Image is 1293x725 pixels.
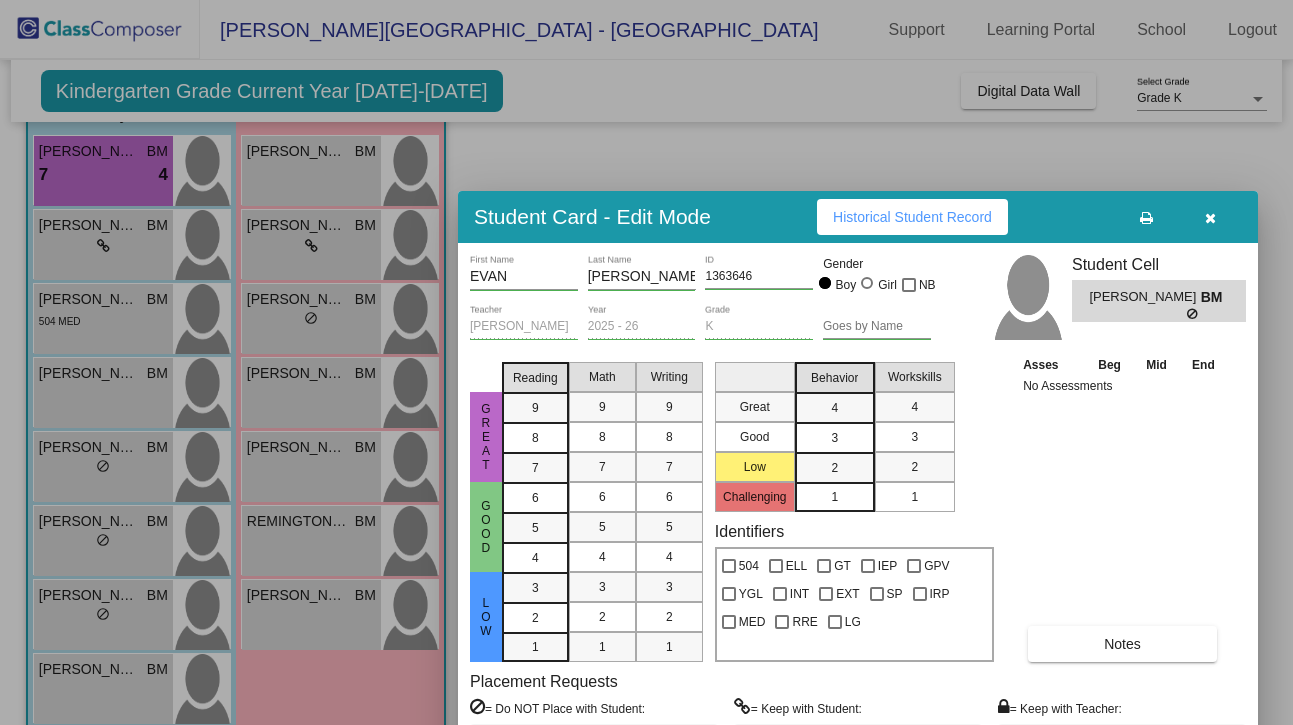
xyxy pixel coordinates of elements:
[477,499,495,555] span: Good
[911,458,918,476] span: 2
[1072,255,1246,274] h3: Student Cell
[911,398,918,416] span: 4
[589,368,616,386] span: Math
[599,548,606,566] span: 4
[911,428,918,446] span: 3
[831,459,838,477] span: 2
[599,518,606,536] span: 5
[599,398,606,416] span: 9
[532,579,539,597] span: 3
[666,518,673,536] span: 5
[532,519,539,537] span: 5
[1179,354,1227,376] th: End
[878,554,897,578] span: IEP
[1085,354,1133,376] th: Beg
[705,320,813,334] input: grade
[739,582,763,606] span: YGL
[666,488,673,506] span: 6
[666,428,673,446] span: 8
[705,270,813,284] input: Enter ID
[474,204,711,229] h3: Student Card - Edit Mode
[835,276,857,294] div: Boy
[831,488,838,506] span: 1
[792,610,817,634] span: RRE
[911,488,918,506] span: 1
[599,458,606,476] span: 7
[845,610,861,634] span: LG
[599,638,606,656] span: 1
[1104,636,1141,652] span: Notes
[831,399,838,417] span: 4
[599,428,606,446] span: 8
[599,608,606,626] span: 2
[833,209,992,225] span: Historical Student Record
[786,554,807,578] span: ELL
[877,276,897,294] div: Girl
[823,255,931,273] mat-label: Gender
[666,608,673,626] span: 2
[817,199,1008,235] button: Historical Student Record
[919,273,936,297] span: NB
[811,369,858,387] span: Behavior
[836,582,859,606] span: EXT
[513,369,558,387] span: Reading
[790,582,809,606] span: INT
[888,368,942,386] span: Workskills
[666,548,673,566] span: 4
[532,549,539,567] span: 4
[532,609,539,627] span: 2
[1018,376,1228,396] td: No Assessments
[666,578,673,596] span: 3
[924,554,949,578] span: GPV
[734,698,862,718] label: = Keep with Student:
[1201,287,1229,308] span: BM
[477,402,495,472] span: Great
[1018,354,1085,376] th: Asses
[715,522,784,541] label: Identifiers
[532,459,539,477] span: 7
[532,489,539,507] span: 6
[477,596,495,638] span: Low
[470,672,618,691] label: Placement Requests
[599,578,606,596] span: 3
[666,638,673,656] span: 1
[823,320,931,334] input: goes by name
[651,368,688,386] span: Writing
[588,320,696,334] input: year
[887,582,903,606] span: SP
[739,554,759,578] span: 504
[998,698,1122,718] label: = Keep with Teacher:
[1089,287,1200,308] span: [PERSON_NAME]
[930,582,950,606] span: IRP
[1028,626,1217,662] button: Notes
[834,554,851,578] span: GT
[532,429,539,447] span: 8
[739,610,766,634] span: MED
[831,429,838,447] span: 3
[532,399,539,417] span: 9
[599,488,606,506] span: 6
[1134,354,1179,376] th: Mid
[532,638,539,656] span: 1
[470,320,578,334] input: teacher
[666,458,673,476] span: 7
[470,698,645,718] label: = Do NOT Place with Student:
[666,398,673,416] span: 9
